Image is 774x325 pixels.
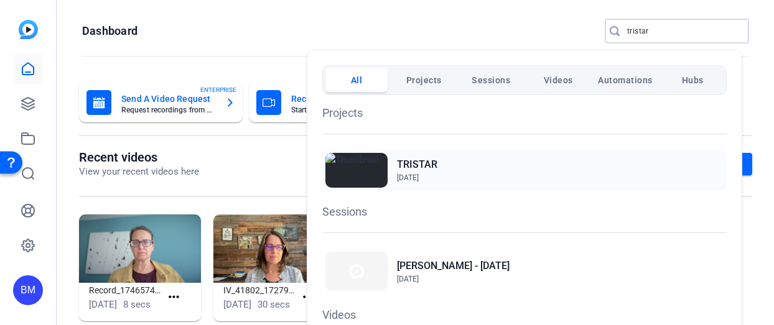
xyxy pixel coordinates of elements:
h1: Projects [322,104,727,121]
span: [DATE] [397,173,419,182]
img: Thumbnail [325,252,388,291]
span: Automations [598,69,653,91]
h2: TRISTAR [397,157,437,172]
h2: [PERSON_NAME] - [DATE] [397,259,510,273]
span: Projects [406,69,442,91]
img: Thumbnail [325,153,388,188]
span: Sessions [472,69,510,91]
h1: Videos [322,306,727,323]
span: Hubs [682,69,704,91]
h1: Sessions [322,203,727,220]
span: All [351,69,363,91]
span: [DATE] [397,275,419,283]
span: Videos [544,69,573,91]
